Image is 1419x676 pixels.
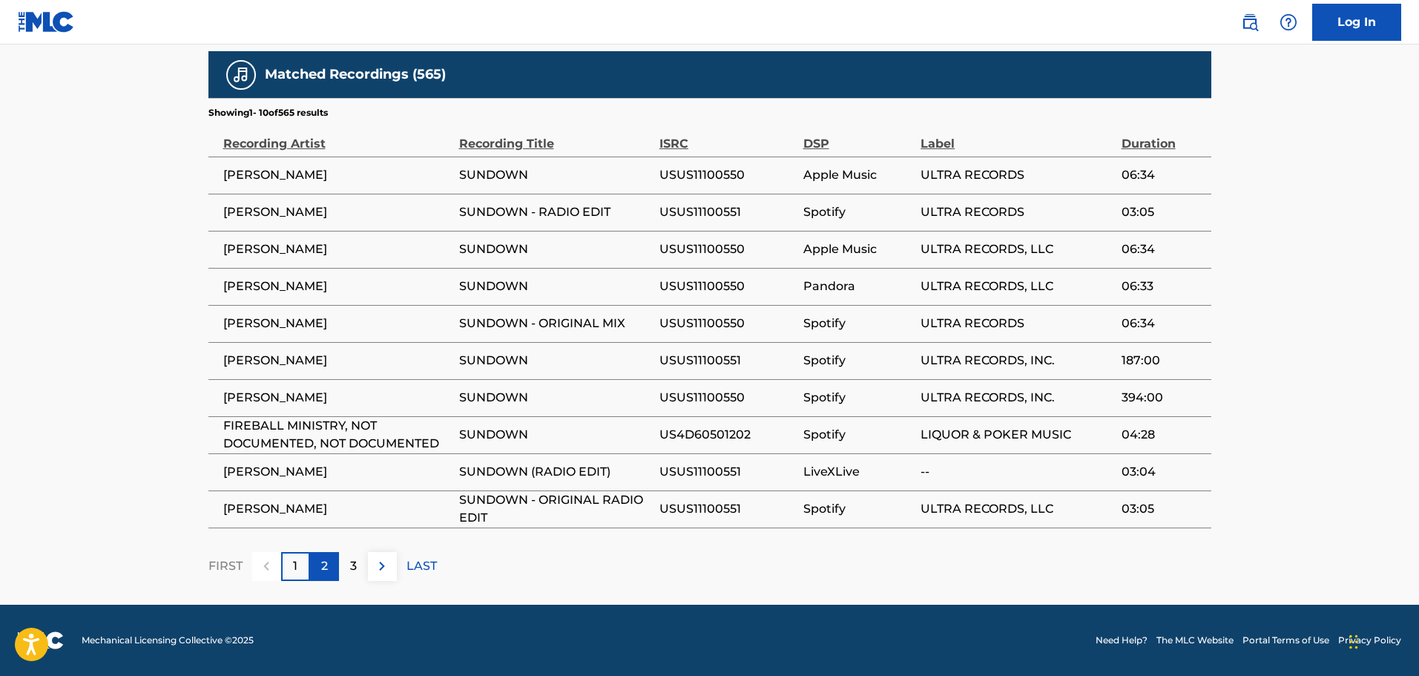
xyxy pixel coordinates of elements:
img: search [1241,13,1259,31]
div: Duration [1122,119,1204,153]
span: ULTRA RECORDS [921,166,1113,184]
span: ULTRA RECORDS, LLC [921,500,1113,518]
span: 394:00 [1122,389,1204,407]
p: Showing 1 - 10 of 565 results [208,106,328,119]
div: Drag [1349,620,1358,664]
span: 06:34 [1122,166,1204,184]
span: USUS11100551 [659,352,796,370]
span: Spotify [803,352,914,370]
span: [PERSON_NAME] [223,240,452,258]
span: 06:34 [1122,240,1204,258]
span: SUNDOWN [459,240,652,258]
span: [PERSON_NAME] [223,203,452,221]
span: USUS11100550 [659,166,796,184]
span: [PERSON_NAME] [223,352,452,370]
span: 04:28 [1122,426,1204,444]
span: [PERSON_NAME] [223,278,452,295]
span: Pandora [803,278,914,295]
span: USUS11100550 [659,240,796,258]
span: Apple Music [803,240,914,258]
a: Public Search [1235,7,1265,37]
span: FIREBALL MINISTRY, NOT DOCUMENTED, NOT DOCUMENTED [223,417,452,453]
iframe: Chat Widget [1345,605,1419,676]
span: LIQUOR & POKER MUSIC [921,426,1113,444]
span: SUNDOWN [459,278,652,295]
span: USUS11100550 [659,278,796,295]
span: Spotify [803,203,914,221]
span: Mechanical Licensing Collective © 2025 [82,634,254,647]
span: SUNDOWN - RADIO EDIT [459,203,652,221]
span: [PERSON_NAME] [223,315,452,332]
p: 1 [293,557,297,575]
span: Spotify [803,389,914,407]
span: SUNDOWN - ORIGINAL MIX [459,315,652,332]
span: SUNDOWN - ORIGINAL RADIO EDIT [459,491,652,527]
img: help [1280,13,1297,31]
span: 03:04 [1122,463,1204,481]
div: Label [921,119,1113,153]
span: US4D60501202 [659,426,796,444]
img: logo [18,631,64,649]
span: SUNDOWN [459,389,652,407]
a: Need Help? [1096,634,1148,647]
p: 2 [321,557,328,575]
a: The MLC Website [1156,634,1234,647]
span: USUS11100551 [659,203,796,221]
span: ULTRA RECORDS [921,203,1113,221]
span: ULTRA RECORDS, LLC [921,278,1113,295]
p: FIRST [208,557,243,575]
div: Recording Artist [223,119,452,153]
span: Apple Music [803,166,914,184]
span: 03:05 [1122,500,1204,518]
span: -- [921,463,1113,481]
span: 06:33 [1122,278,1204,295]
span: 06:34 [1122,315,1204,332]
span: USUS11100551 [659,500,796,518]
span: [PERSON_NAME] [223,500,452,518]
span: 187:00 [1122,352,1204,370]
span: [PERSON_NAME] [223,166,452,184]
a: Log In [1312,4,1401,41]
span: USUS11100550 [659,315,796,332]
span: SUNDOWN (RADIO EDIT) [459,463,652,481]
span: USUS11100550 [659,389,796,407]
span: SUNDOWN [459,166,652,184]
div: Recording Title [459,119,652,153]
span: USUS11100551 [659,463,796,481]
div: DSP [803,119,914,153]
p: LAST [406,557,437,575]
img: Matched Recordings [232,66,250,84]
span: ULTRA RECORDS [921,315,1113,332]
a: Privacy Policy [1338,634,1401,647]
span: Spotify [803,500,914,518]
img: MLC Logo [18,11,75,33]
span: ULTRA RECORDS, INC. [921,389,1113,407]
span: LiveXLive [803,463,914,481]
h5: Matched Recordings (565) [265,66,446,83]
div: ISRC [659,119,796,153]
span: ULTRA RECORDS, LLC [921,240,1113,258]
span: Spotify [803,426,914,444]
p: 3 [350,557,357,575]
span: [PERSON_NAME] [223,389,452,407]
span: 03:05 [1122,203,1204,221]
img: right [373,557,391,575]
span: [PERSON_NAME] [223,463,452,481]
span: Spotify [803,315,914,332]
span: SUNDOWN [459,352,652,370]
a: Portal Terms of Use [1242,634,1329,647]
span: ULTRA RECORDS, INC. [921,352,1113,370]
div: Help [1274,7,1303,37]
span: SUNDOWN [459,426,652,444]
